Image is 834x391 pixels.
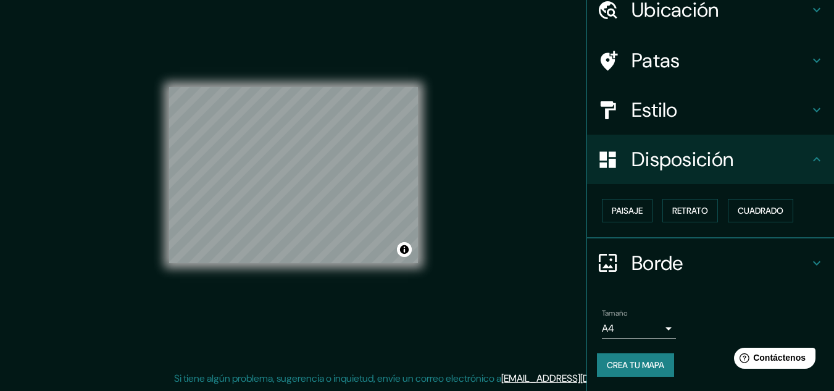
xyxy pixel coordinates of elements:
button: Retrato [662,199,718,222]
font: Cuadrado [738,205,783,216]
canvas: Mapa [169,87,418,263]
font: A4 [602,322,614,335]
font: Patas [632,48,680,74]
button: Crea tu mapa [597,353,674,377]
div: Patas [587,36,834,85]
font: Disposición [632,146,733,172]
button: Cuadrado [728,199,793,222]
button: Paisaje [602,199,653,222]
font: Crea tu mapa [607,359,664,371]
div: Disposición [587,135,834,184]
font: Tamaño [602,308,627,318]
font: Paisaje [612,205,643,216]
font: Si tiene algún problema, sugerencia o inquietud, envíe un correo electrónico a [174,372,501,385]
button: Activar o desactivar atribución [397,242,412,257]
font: Retrato [672,205,708,216]
font: Borde [632,250,683,276]
div: Borde [587,238,834,288]
div: A4 [602,319,676,338]
a: [EMAIL_ADDRESS][DOMAIN_NAME] [501,372,654,385]
div: Estilo [587,85,834,135]
font: Estilo [632,97,678,123]
iframe: Lanzador de widgets de ayuda [724,343,820,377]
